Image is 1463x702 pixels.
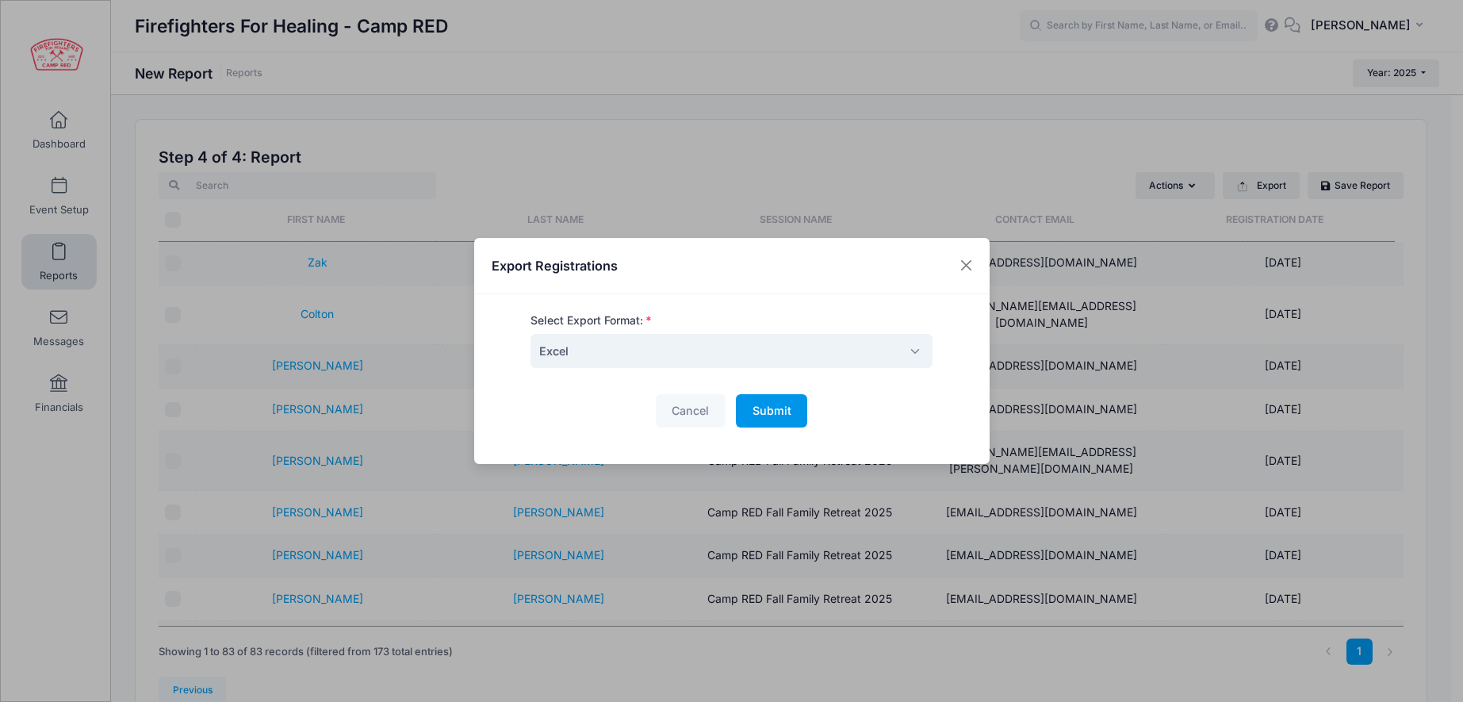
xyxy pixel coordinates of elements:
[530,334,933,368] span: Excel
[952,251,980,280] button: Close
[539,343,569,359] span: Excel
[753,404,791,417] span: Submit
[656,394,726,428] button: Cancel
[492,256,618,275] h4: Export Registrations
[530,313,652,329] label: Select Export Format:
[736,394,807,428] button: Submit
